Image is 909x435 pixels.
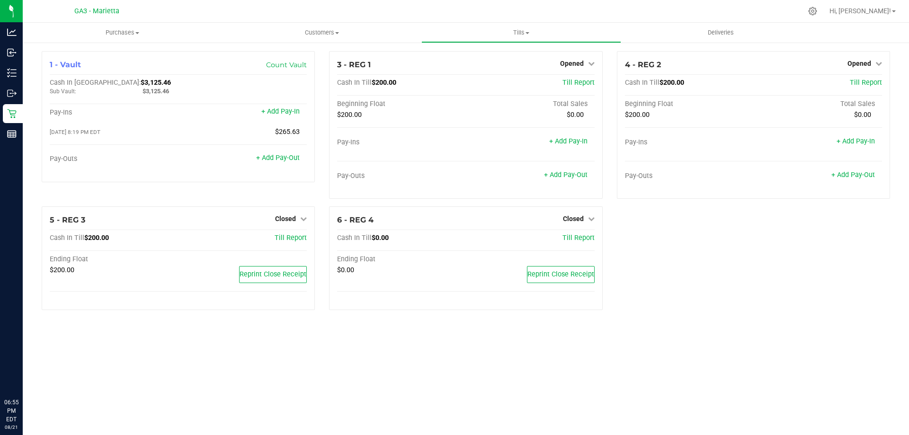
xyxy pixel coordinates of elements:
[337,79,372,87] span: Cash In Till
[266,61,307,69] a: Count Vault
[50,266,74,274] span: $200.00
[222,23,421,43] a: Customers
[563,215,584,222] span: Closed
[527,270,594,278] span: Reprint Close Receipt
[240,270,306,278] span: Reprint Close Receipt
[625,79,659,87] span: Cash In Till
[50,215,85,224] span: 5 - REG 3
[659,79,684,87] span: $200.00
[50,60,81,69] span: 1 - Vault
[337,60,371,69] span: 3 - REG 1
[753,100,882,108] div: Total Sales
[549,137,588,145] a: + Add Pay-In
[621,23,820,43] a: Deliveries
[854,111,871,119] span: $0.00
[527,266,595,283] button: Reprint Close Receipt
[9,359,38,388] iframe: Resource center
[337,234,372,242] span: Cash In Till
[337,215,374,224] span: 6 - REG 4
[275,215,296,222] span: Closed
[7,27,17,37] inline-svg: Analytics
[50,88,76,95] span: Sub Vault:
[625,111,650,119] span: $200.00
[50,234,84,242] span: Cash In Till
[23,23,222,43] a: Purchases
[625,138,754,147] div: Pay-Ins
[829,7,891,15] span: Hi, [PERSON_NAME]!
[847,60,871,67] span: Opened
[256,154,300,162] a: + Add Pay-Out
[84,234,109,242] span: $200.00
[50,129,100,135] span: [DATE] 8:19 PM EDT
[560,60,584,67] span: Opened
[337,266,354,274] span: $0.00
[372,79,396,87] span: $200.00
[7,109,17,118] inline-svg: Retail
[239,266,307,283] button: Reprint Close Receipt
[544,171,588,179] a: + Add Pay-Out
[143,88,169,95] span: $3,125.46
[223,28,421,37] span: Customers
[567,111,584,119] span: $0.00
[74,7,119,15] span: GA3 - Marietta
[50,79,141,87] span: Cash In [GEOGRAPHIC_DATA]:
[7,48,17,57] inline-svg: Inbound
[625,60,661,69] span: 4 - REG 2
[850,79,882,87] a: Till Report
[372,234,389,242] span: $0.00
[50,108,178,117] div: Pay-Ins
[422,28,620,37] span: Tills
[337,100,466,108] div: Beginning Float
[275,128,300,136] span: $265.63
[50,155,178,163] div: Pay-Outs
[7,68,17,78] inline-svg: Inventory
[261,107,300,115] a: + Add Pay-In
[831,171,875,179] a: + Add Pay-Out
[4,424,18,431] p: 08/21
[466,100,595,108] div: Total Sales
[625,172,754,180] div: Pay-Outs
[50,255,178,264] div: Ending Float
[695,28,747,37] span: Deliveries
[562,79,595,87] a: Till Report
[141,79,171,87] span: $3,125.46
[4,398,18,424] p: 06:55 PM EDT
[337,172,466,180] div: Pay-Outs
[7,129,17,139] inline-svg: Reports
[275,234,307,242] a: Till Report
[337,138,466,147] div: Pay-Ins
[807,7,819,16] div: Manage settings
[337,255,466,264] div: Ending Float
[421,23,621,43] a: Tills
[23,28,222,37] span: Purchases
[337,111,362,119] span: $200.00
[837,137,875,145] a: + Add Pay-In
[7,89,17,98] inline-svg: Outbound
[625,100,754,108] div: Beginning Float
[562,234,595,242] a: Till Report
